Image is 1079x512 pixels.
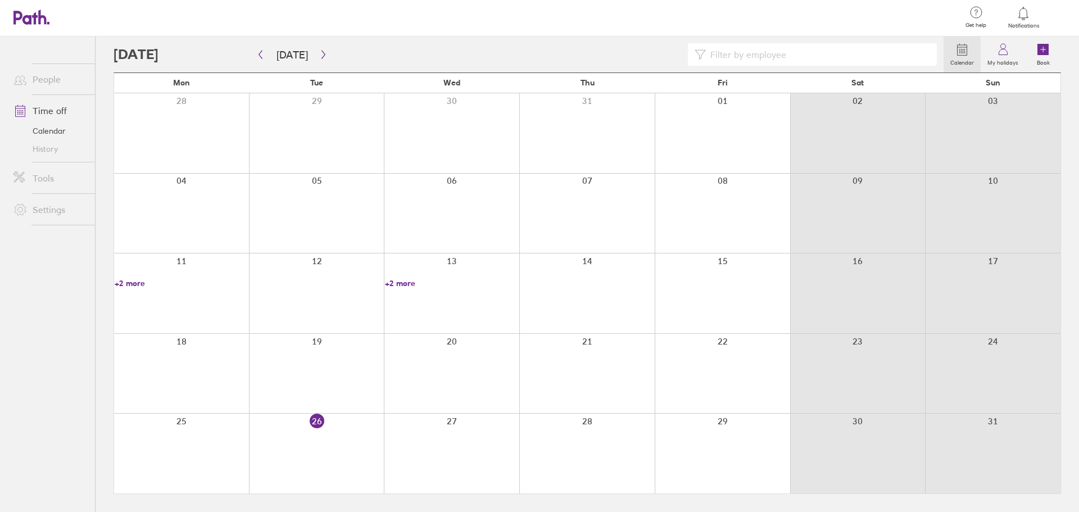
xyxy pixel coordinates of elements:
span: Get help [958,22,994,29]
span: Mon [173,78,190,87]
a: Notifications [1005,6,1042,29]
a: +2 more [115,278,249,288]
a: History [4,140,95,158]
span: Thu [581,78,595,87]
span: Sat [851,78,864,87]
button: [DATE] [268,46,317,64]
a: Calendar [4,122,95,140]
label: Calendar [944,56,981,66]
span: Wed [443,78,460,87]
a: Calendar [944,37,981,73]
a: Time off [4,99,95,122]
a: Book [1025,37,1061,73]
span: Tue [310,78,323,87]
a: People [4,68,95,90]
input: Filter by employee [706,44,930,65]
a: Tools [4,167,95,189]
span: Notifications [1005,22,1042,29]
span: Sun [986,78,1000,87]
a: My holidays [981,37,1025,73]
span: Fri [718,78,728,87]
label: Book [1030,56,1057,66]
a: Settings [4,198,95,221]
label: My holidays [981,56,1025,66]
a: +2 more [385,278,519,288]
